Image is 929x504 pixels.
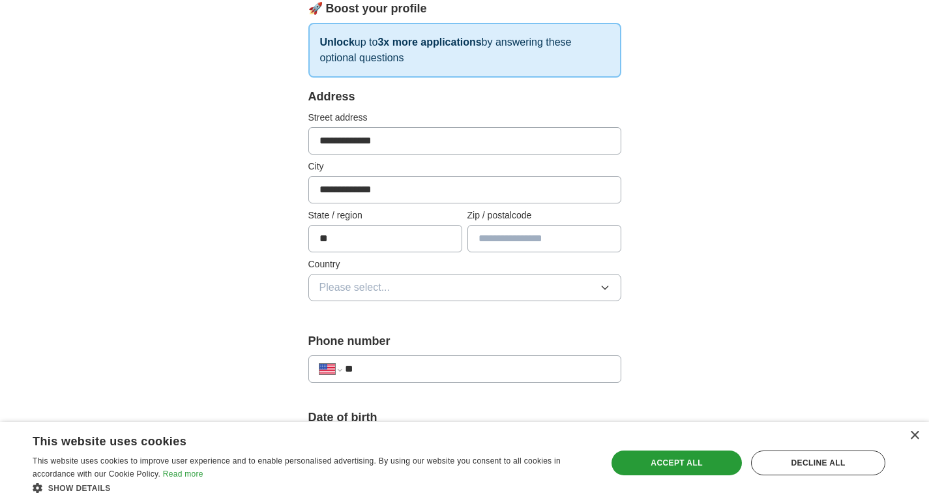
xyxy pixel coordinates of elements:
[33,456,561,479] span: This website uses cookies to improve user experience and to enable personalised advertising. By u...
[751,451,885,475] div: Decline all
[319,280,391,295] span: Please select...
[33,481,590,494] div: Show details
[909,431,919,441] div: Close
[308,111,621,125] label: Street address
[467,209,621,222] label: Zip / postalcode
[612,451,742,475] div: Accept all
[377,37,481,48] strong: 3x more applications
[308,274,621,301] button: Please select...
[308,258,621,271] label: Country
[48,484,111,493] span: Show details
[163,469,203,479] a: Read more, opens a new window
[308,209,462,222] label: State / region
[308,160,621,173] label: City
[308,333,621,350] label: Phone number
[308,23,621,78] p: up to by answering these optional questions
[308,409,621,426] label: Date of birth
[33,430,557,449] div: This website uses cookies
[320,37,355,48] strong: Unlock
[308,88,621,106] div: Address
